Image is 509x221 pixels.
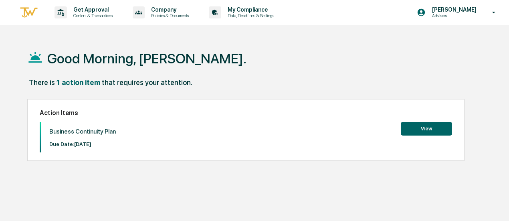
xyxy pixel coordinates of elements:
div: that requires your attention. [102,78,192,87]
img: logo [19,6,38,19]
p: Business Continuity Plan [49,128,116,135]
p: Data, Deadlines & Settings [221,13,278,18]
p: Content & Transactions [67,13,117,18]
p: Due Date: [DATE] [49,141,116,147]
p: Policies & Documents [145,13,193,18]
p: Company [145,6,193,13]
a: View [401,124,452,132]
div: There is [29,78,55,87]
p: Advisors [426,13,481,18]
div: 1 action item [57,78,100,87]
button: View [401,122,452,136]
p: Get Approval [67,6,117,13]
p: [PERSON_NAME] [426,6,481,13]
h2: Action Items [40,109,452,117]
h1: Good Morning, [PERSON_NAME]. [47,51,246,67]
p: My Compliance [221,6,278,13]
